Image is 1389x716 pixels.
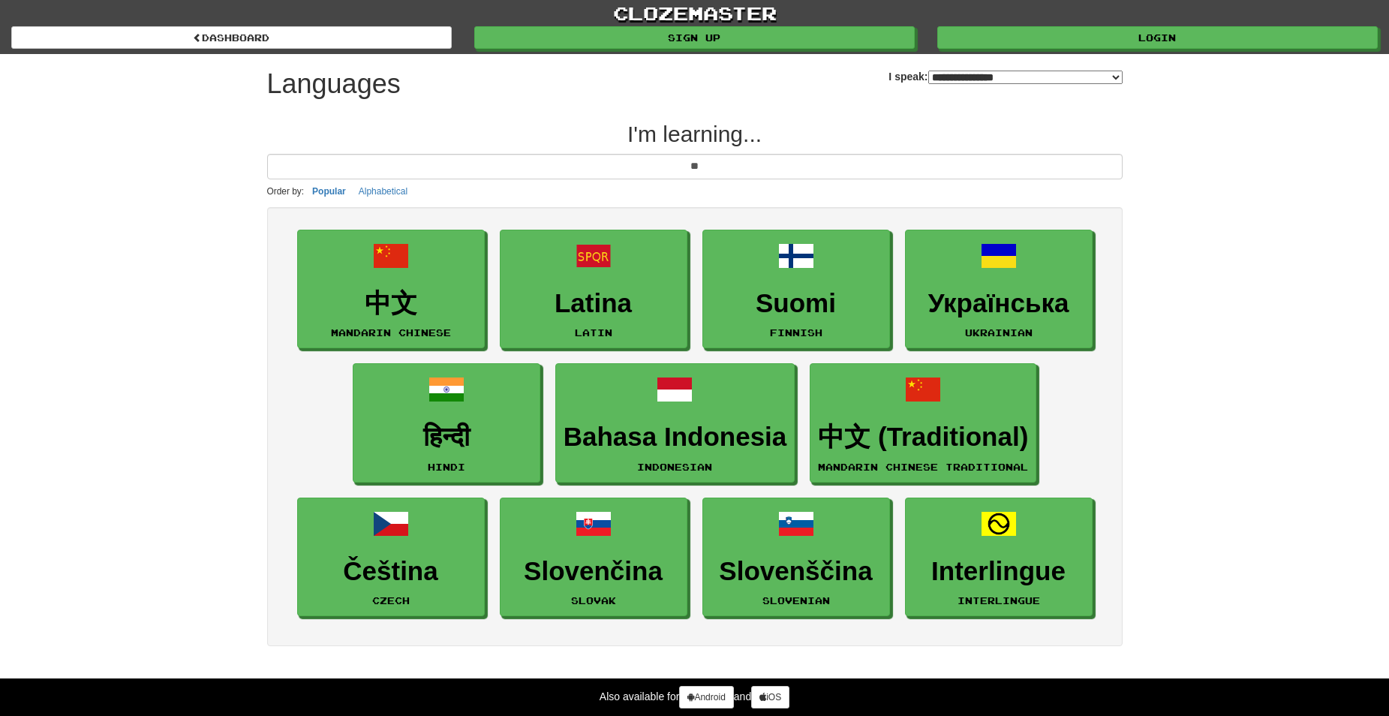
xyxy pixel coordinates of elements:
[965,327,1033,338] small: Ukrainian
[305,289,477,318] h3: 中文
[637,462,712,472] small: Indonesian
[702,230,890,349] a: SuomiFinnish
[267,186,305,197] small: Order by:
[818,423,1028,452] h3: 中文 (Traditional)
[474,26,915,49] a: Sign up
[818,462,1028,472] small: Mandarin Chinese Traditional
[913,289,1084,318] h3: Українська
[297,230,485,349] a: 中文Mandarin Chinese
[679,686,733,708] a: Android
[372,595,410,606] small: Czech
[571,595,616,606] small: Slovak
[11,26,452,49] a: dashboard
[810,363,1036,483] a: 中文 (Traditional)Mandarin Chinese Traditional
[702,498,890,617] a: SlovenščinaSlovenian
[508,557,679,586] h3: Slovenčina
[305,557,477,586] h3: Čeština
[762,595,830,606] small: Slovenian
[267,122,1123,146] h2: I'm learning...
[770,327,822,338] small: Finnish
[428,462,465,472] small: Hindi
[905,498,1093,617] a: InterlingueInterlingue
[711,557,882,586] h3: Slovenščina
[354,183,412,200] button: Alphabetical
[331,327,451,338] small: Mandarin Chinese
[508,289,679,318] h3: Latina
[308,183,350,200] button: Popular
[928,71,1123,84] select: I speak:
[500,498,687,617] a: SlovenčinaSlovak
[888,69,1122,84] label: I speak:
[575,327,612,338] small: Latin
[937,26,1378,49] a: Login
[913,557,1084,586] h3: Interlingue
[555,363,795,483] a: Bahasa IndonesiaIndonesian
[353,363,540,483] a: हिन्दीHindi
[361,423,532,452] h3: हिन्दी
[267,69,401,99] h1: Languages
[751,686,789,708] a: iOS
[500,230,687,349] a: LatinaLatin
[564,423,787,452] h3: Bahasa Indonesia
[958,595,1040,606] small: Interlingue
[711,289,882,318] h3: Suomi
[905,230,1093,349] a: УкраїнськаUkrainian
[297,498,485,617] a: ČeštinaCzech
